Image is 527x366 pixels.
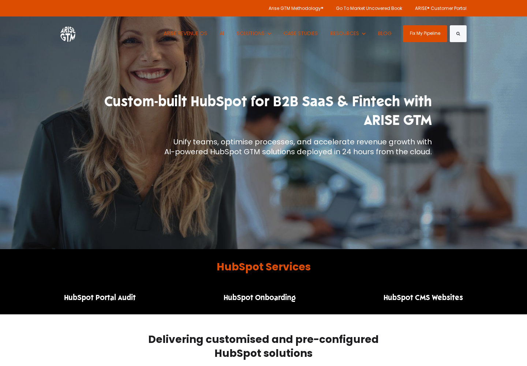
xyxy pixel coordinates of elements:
a: ARISE REVENUE OS [158,16,213,51]
a: HubSpot Onboarding [220,294,299,304]
img: ARISE GTM logo (1) white [60,25,75,42]
span: RESOURCES [331,30,359,37]
span: SOLUTIONS [237,30,265,37]
h2: Delivering customised and pre-configured HubSpot solutions [49,333,478,361]
p: Unify teams, optimise processes, and accelerate revenue growth with AI-powered HubSpot GTM soluti... [95,137,432,157]
button: Show submenu for RESOURCES RESOURCES [325,16,371,51]
h1: Custom-built HubSpot for B2B SaaS & Fintech with ARISE GTM [95,92,432,130]
button: Search [450,25,467,42]
button: Show submenu for SOLUTIONS SOLUTIONS [232,16,277,51]
a: CASE STUDIES [279,16,324,51]
h2: HubSpot Services [60,260,467,274]
a: AI [214,16,230,51]
div: Navigation Menu [60,292,467,303]
a: HubSpot CMS Websites [380,294,467,304]
a: BLOG [373,16,397,51]
a: HubSpot Portal Audit [60,294,139,304]
nav: Desktop navigation [158,16,397,51]
a: Fix My Pipeline [403,25,447,42]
